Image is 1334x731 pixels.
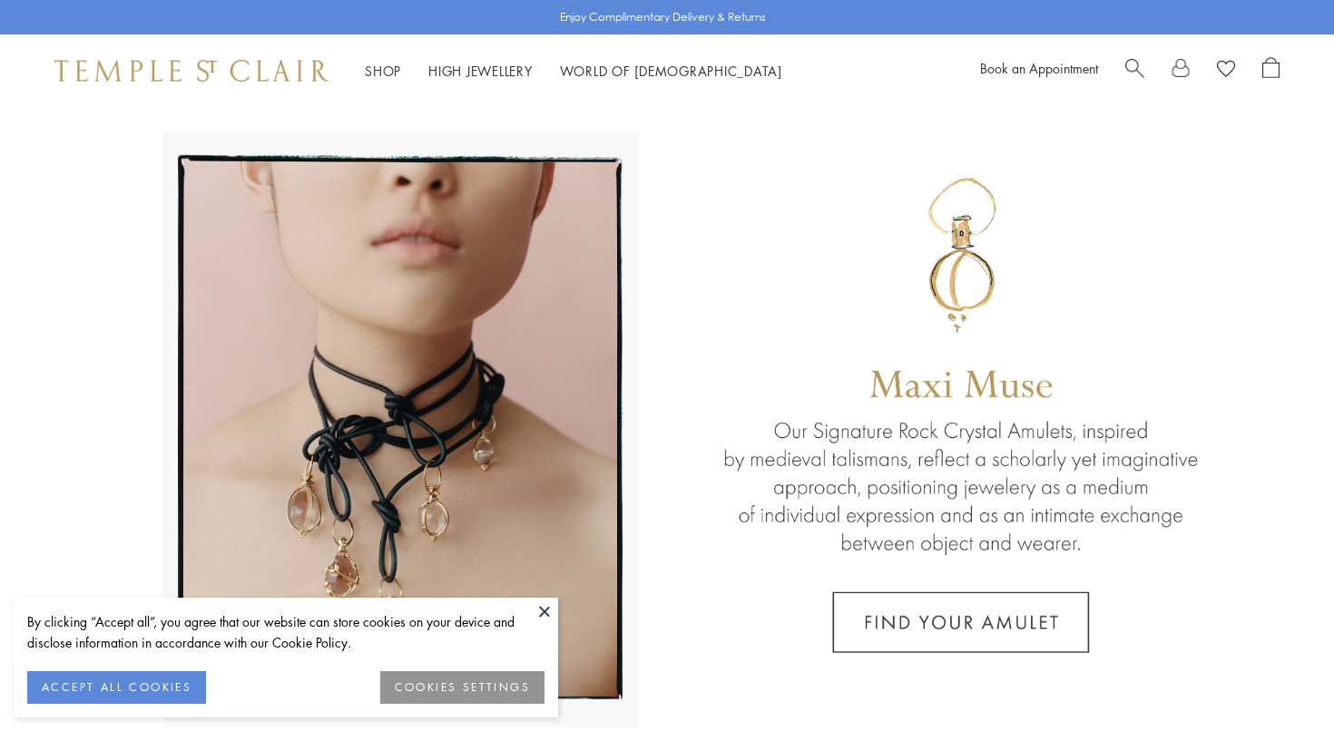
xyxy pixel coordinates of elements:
button: ACCEPT ALL COOKIES [27,671,206,704]
a: View Wishlist [1217,57,1235,84]
a: Open Shopping Bag [1262,57,1280,84]
a: High JewelleryHigh Jewellery [428,62,533,80]
a: Search [1125,57,1144,84]
iframe: Gorgias live chat messenger [1243,646,1316,713]
a: Book an Appointment [980,59,1098,77]
a: World of [DEMOGRAPHIC_DATA]World of [DEMOGRAPHIC_DATA] [560,62,782,80]
p: Enjoy Complimentary Delivery & Returns [560,8,766,26]
nav: Main navigation [365,60,782,83]
a: ShopShop [365,62,401,80]
img: Temple St. Clair [54,60,329,82]
button: COOKIES SETTINGS [380,671,544,704]
div: By clicking “Accept all”, you agree that our website can store cookies on your device and disclos... [27,611,544,653]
